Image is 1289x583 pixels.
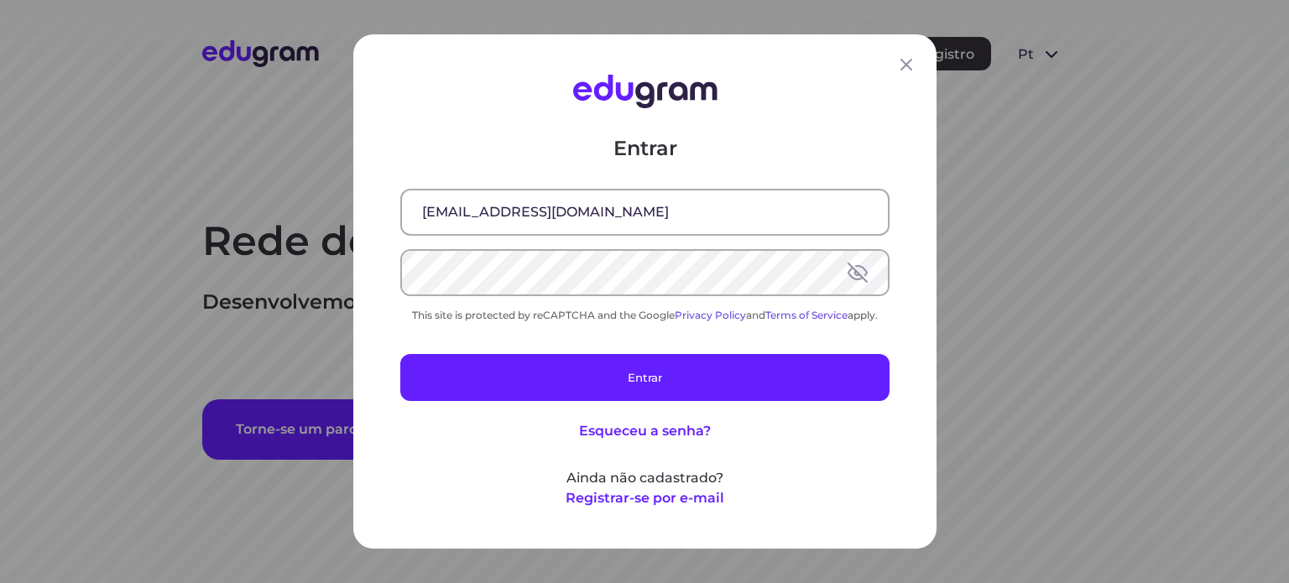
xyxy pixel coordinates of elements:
input: E-mail [402,190,888,234]
p: Ainda não cadastrado? [400,468,890,488]
button: Entrar [400,354,890,401]
a: Terms of Service [765,309,848,321]
a: Privacy Policy [675,309,746,321]
p: Entrar [400,135,890,162]
button: Registrar-se por e-mail [566,488,724,508]
img: Edugram Logo [572,75,717,108]
div: This site is protected by reCAPTCHA and the Google and apply. [400,309,890,321]
button: Esqueceu a senha? [579,421,711,441]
